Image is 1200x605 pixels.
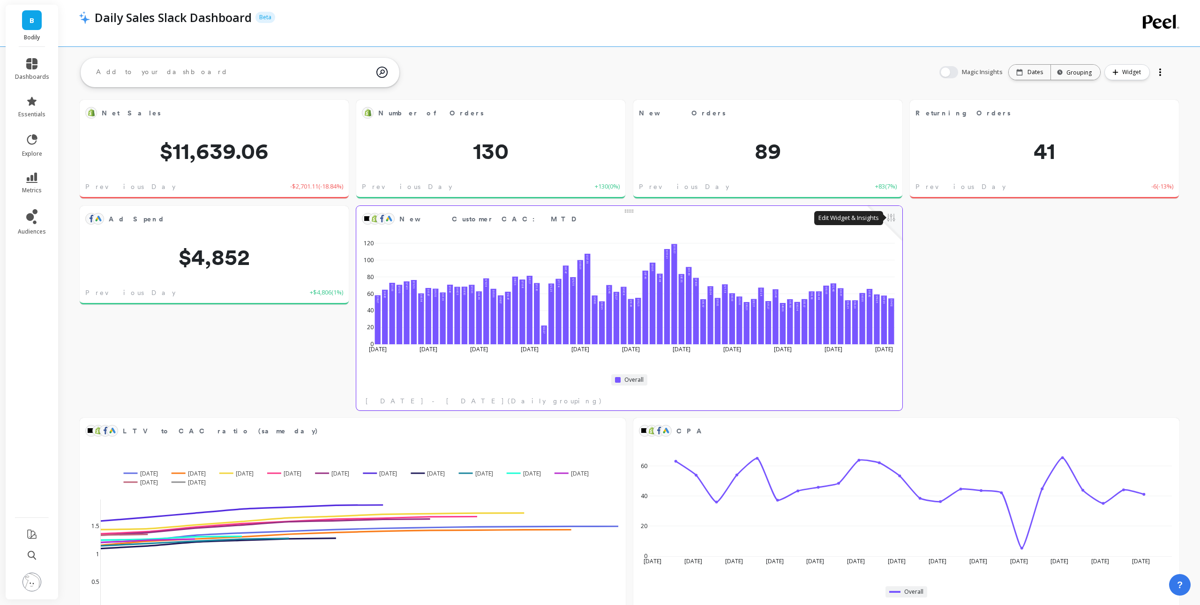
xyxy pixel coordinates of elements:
[676,424,1144,438] span: CPA
[910,140,1179,162] span: 41
[875,182,897,191] span: +83 ( 7% )
[85,182,175,191] span: Previous Day
[904,588,923,596] span: Overall
[22,150,42,158] span: explore
[362,182,452,191] span: Previous Day
[1177,578,1183,591] span: ?
[915,182,1005,191] span: Previous Day
[79,11,90,24] img: header icon
[915,108,1011,118] span: Returning Orders
[399,214,582,224] span: New Customer CAC: MTD
[508,396,602,406] span: (Daily grouping)
[22,187,42,194] span: metrics
[1027,68,1043,76] p: Dates
[109,212,313,226] span: Ad Spend
[366,396,505,406] span: [DATE] - [DATE]
[1122,68,1144,77] span: Widget
[595,182,620,191] span: +130 ( 0% )
[1104,64,1150,80] button: Widget
[22,573,41,591] img: profile picture
[18,228,46,235] span: audiences
[102,106,313,120] span: Net Sales
[633,140,902,162] span: 89
[376,60,388,85] img: magic search icon
[915,106,1143,120] span: Returning Orders
[15,34,49,41] p: Bodily
[290,182,343,191] span: -$2,701.11 ( -18.84% )
[80,246,349,268] span: $4,852
[80,140,349,162] span: $11,639.06
[1151,182,1173,191] span: -6 ( -13% )
[102,108,161,118] span: Net Sales
[639,106,867,120] span: New Orders
[378,108,484,118] span: Number of Orders
[624,376,644,384] span: Overall
[109,214,165,224] span: Ad Spend
[310,288,343,297] span: +$4,806 ( 1% )
[399,212,867,226] span: New Customer CAC: MTD
[95,9,252,25] p: Daily Sales Slack Dashboard
[676,426,707,436] span: CPA
[639,182,729,191] span: Previous Day
[1169,574,1191,596] button: ?
[1059,68,1092,77] div: Grouping
[18,111,45,118] span: essentials
[962,68,1005,77] span: Magic Insights
[378,106,590,120] span: Number of Orders
[123,424,590,438] span: LTV to CAC ratio (same day)
[30,15,34,26] span: B
[15,73,49,81] span: dashboards
[123,426,319,436] span: LTV to CAC ratio (same day)
[356,140,625,162] span: 130
[639,108,726,118] span: New Orders
[85,288,175,297] span: Previous Day
[255,12,275,23] p: Beta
